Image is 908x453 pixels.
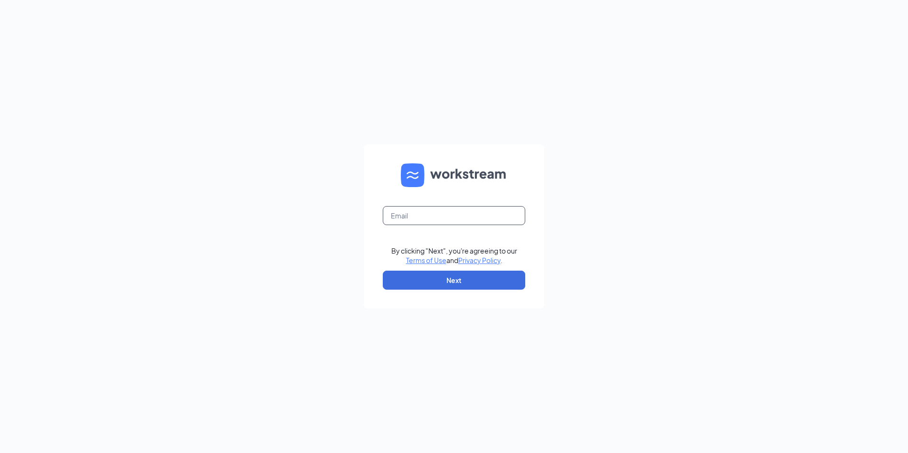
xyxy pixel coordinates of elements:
a: Privacy Policy [458,256,501,264]
input: Email [383,206,525,225]
a: Terms of Use [406,256,446,264]
img: WS logo and Workstream text [401,163,507,187]
div: By clicking "Next", you're agreeing to our and . [391,246,517,265]
button: Next [383,271,525,290]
